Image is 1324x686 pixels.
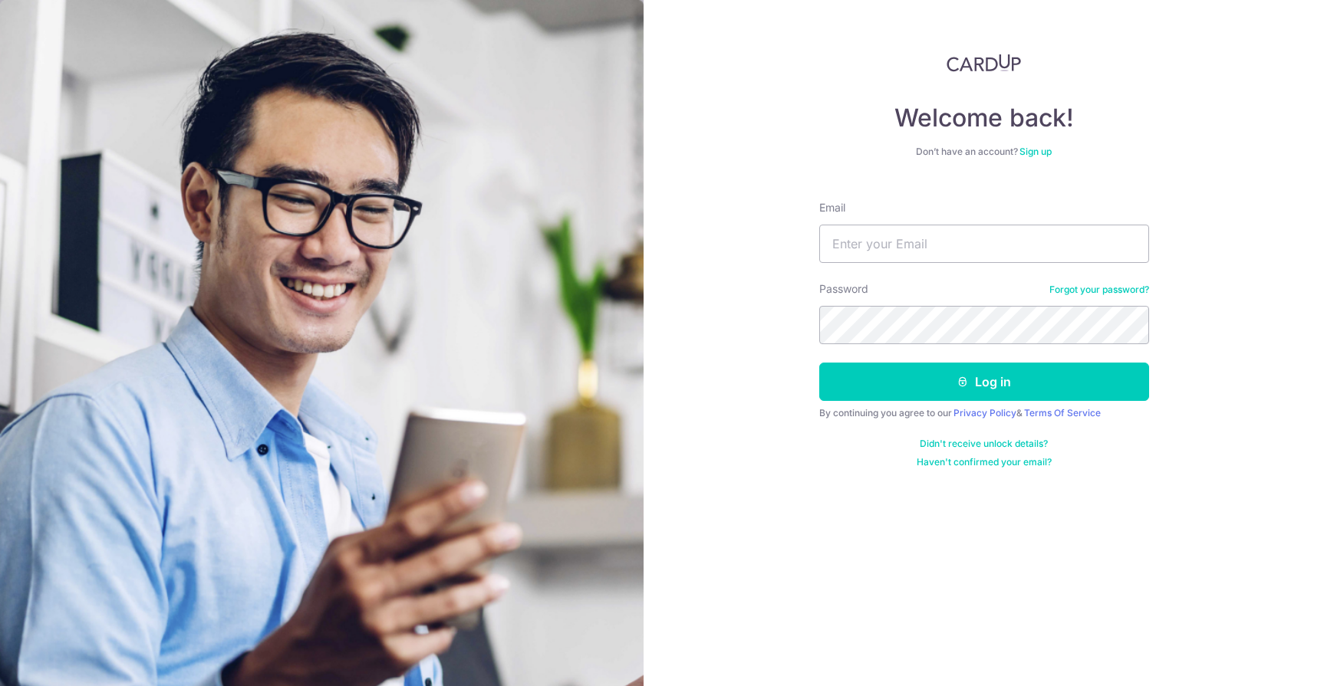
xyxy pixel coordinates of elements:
[819,225,1149,263] input: Enter your Email
[819,281,868,297] label: Password
[920,438,1048,450] a: Didn't receive unlock details?
[819,407,1149,419] div: By continuing you agree to our &
[819,146,1149,158] div: Don’t have an account?
[917,456,1052,468] a: Haven't confirmed your email?
[1049,284,1149,296] a: Forgot your password?
[947,54,1022,72] img: CardUp Logo
[819,103,1149,133] h4: Welcome back!
[953,407,1016,418] a: Privacy Policy
[1024,407,1101,418] a: Terms Of Service
[1019,146,1052,157] a: Sign up
[819,363,1149,401] button: Log in
[819,200,845,215] label: Email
